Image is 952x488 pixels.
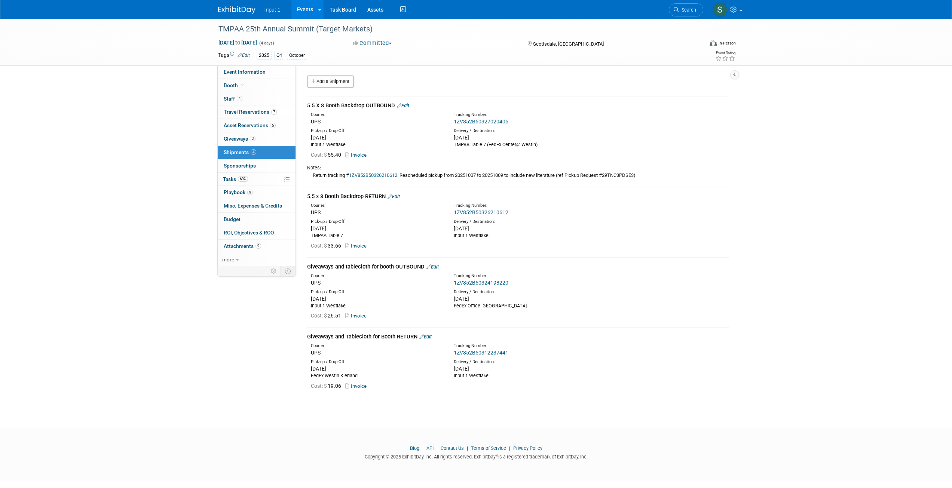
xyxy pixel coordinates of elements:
div: Courier: [311,112,443,118]
div: 2025 [257,52,272,59]
div: Event Format [659,39,736,50]
a: Shipments4 [218,146,296,159]
div: Input 1 Westlake [454,232,585,239]
div: Pick-up / Drop-Off: [311,219,443,225]
span: Cost: $ [311,243,328,249]
span: Search [679,7,696,13]
div: TMPAA Table 7 [311,232,443,239]
span: 60% [238,176,248,182]
div: Giveaways and Tablecloth for Booth RETURN [307,333,729,341]
a: Edit [426,264,439,270]
span: | [507,445,512,451]
div: [DATE] [454,134,585,141]
span: Travel Reservations [224,109,277,115]
a: Contact Us [441,445,464,451]
div: UPS [311,279,443,286]
div: Input 1 Westlake [454,372,585,379]
span: 33.66 [311,243,344,249]
div: Return tracking # . Rescheduled pickup from 20251007 to 20251009 to include new literature (ref P... [307,171,729,179]
sup: ® [496,454,498,458]
span: Tasks [223,176,248,182]
a: 1ZV852B50326210612 [349,172,397,178]
a: Booth [218,79,296,92]
a: Budget [218,213,296,226]
td: Tags [218,51,250,60]
span: 4 [251,149,256,155]
span: 4 [237,96,242,101]
a: Invoice [345,152,370,158]
span: [DATE] [DATE] [218,39,257,46]
span: | [435,445,440,451]
div: [DATE] [311,225,443,232]
a: Giveaways3 [218,132,296,145]
div: Courier: [311,343,443,349]
div: Pick-up / Drop-Off: [311,128,443,134]
span: Cost: $ [311,383,328,389]
div: Tracking Number: [454,203,621,209]
div: [DATE] [454,295,585,303]
div: Input 1 Westlake [311,141,443,148]
span: Event Information [224,69,266,75]
div: Input 1 Westlake [311,303,443,309]
span: 5 [270,123,276,128]
div: Notes: [307,165,729,171]
span: 9 [255,243,261,249]
span: Misc. Expenses & Credits [224,203,282,209]
a: Staff4 [218,92,296,105]
a: 1ZV852B50327020405 [454,119,508,125]
div: Pick-up / Drop-Off: [311,359,443,365]
div: [DATE] [454,225,585,232]
div: Tracking Number: [454,343,621,349]
span: ROI, Objectives & ROO [224,230,274,236]
div: Event Rating [715,51,735,55]
a: Edit [397,103,409,108]
a: Playbook9 [218,186,296,199]
a: Tasks60% [218,173,296,186]
a: Edit [388,194,400,199]
a: Asset Reservations5 [218,119,296,132]
a: Privacy Policy [513,445,542,451]
a: Invoice [345,383,370,389]
a: API [426,445,434,451]
div: Pick-up / Drop-Off: [311,289,443,295]
span: Input 1 [264,7,281,13]
span: 7 [271,109,277,115]
a: Invoice [345,313,370,319]
img: ExhibitDay [218,6,255,14]
span: Scottsdale, [GEOGRAPHIC_DATA] [533,41,604,47]
div: TMPAA 25th Annual Summit (Target Markets) [216,22,692,36]
div: UPS [311,349,443,356]
span: Giveaways [224,136,255,142]
span: Asset Reservations [224,122,276,128]
span: Playbook [224,189,253,195]
div: FedEx Westin Kierland [311,372,443,379]
button: Committed [350,39,395,47]
div: Delivery / Destination: [454,289,585,295]
span: 19.06 [311,383,344,389]
div: Courier: [311,273,443,279]
span: more [222,257,234,263]
a: Edit [238,53,250,58]
span: Cost: $ [311,313,328,319]
div: Delivery / Destination: [454,219,585,225]
div: Q4 [274,52,284,59]
a: 1ZV852B50324198220 [454,280,508,286]
a: Invoice [345,243,370,249]
div: FedEx Office [GEOGRAPHIC_DATA] [454,303,585,309]
span: Shipments [224,149,256,155]
img: Susan Stout [713,3,727,17]
a: Add a Shipment [307,76,354,88]
div: [DATE] [454,365,585,372]
div: Tracking Number: [454,112,621,118]
span: Cost: $ [311,152,328,158]
a: Sponsorships [218,159,296,172]
div: Delivery / Destination: [454,128,585,134]
a: Travel Reservations7 [218,105,296,119]
div: UPS [311,209,443,216]
span: Sponsorships [224,163,256,169]
a: 1ZV852B50326210612 [454,209,508,215]
span: Booth [224,82,247,88]
a: 1ZV852B50312237441 [454,350,508,356]
div: 5.5 x 8 Booth Backdrop RETURN [307,193,729,200]
a: Blog [410,445,419,451]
